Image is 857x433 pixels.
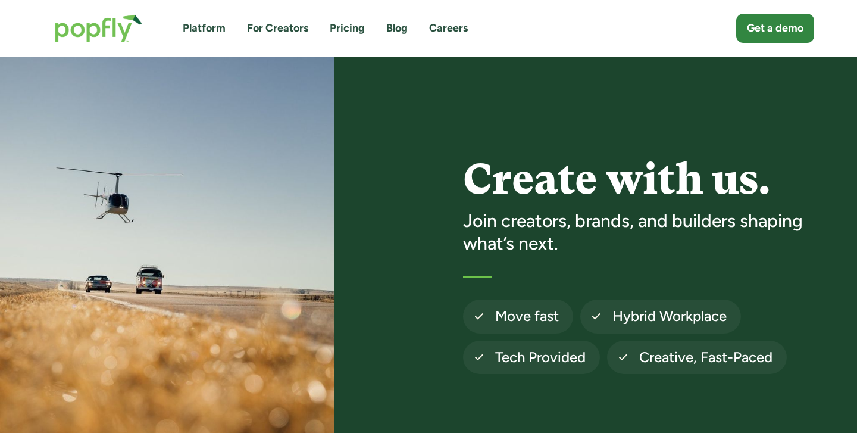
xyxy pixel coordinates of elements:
h4: Tech Provided [495,348,586,367]
h4: Hybrid Workplace [612,307,727,326]
a: Pricing [330,21,365,36]
a: For Creators [247,21,308,36]
a: Get a demo [736,14,814,43]
a: home [43,2,154,54]
div: Get a demo [747,21,803,36]
a: Careers [429,21,468,36]
h1: Create with us. [463,157,822,203]
a: Platform [183,21,226,36]
h4: Move fast [495,307,559,326]
a: Blog [386,21,408,36]
h3: Join creators, brands, and builders shaping what’s next. [463,210,822,254]
h4: Creative, Fast-Paced [639,348,772,367]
